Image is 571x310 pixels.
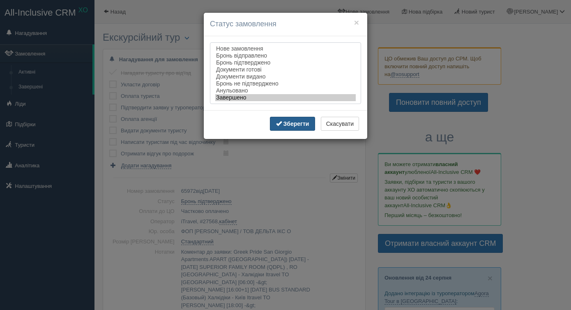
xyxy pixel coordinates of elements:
[354,18,359,27] button: ×
[270,117,315,131] button: Зберегти
[210,19,361,30] h4: Статус замовлення
[215,52,356,59] option: Бронь відправлено
[283,120,309,127] b: Зберегти
[215,94,356,101] option: Завершено
[215,45,356,52] option: Нове замовлення
[215,59,356,66] option: Бронь підтверджено
[321,117,359,131] button: Скасувати
[215,87,356,94] option: Анульовано
[215,66,356,73] option: Документи готові
[215,73,356,80] option: Документи видано
[215,80,356,87] option: Бронь не підтверджено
